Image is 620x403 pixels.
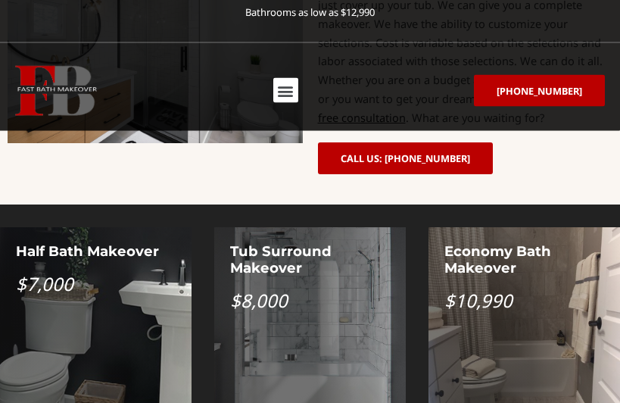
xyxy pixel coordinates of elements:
[444,292,604,310] p: $10,990
[444,243,604,276] h4: Economy Bath Makeover
[497,86,582,96] span: [PHONE_NUMBER]
[16,243,176,260] h4: Half Bath Makeover
[230,243,390,276] h4: Tub Surround Makeover
[273,78,298,103] div: Menu Toggle
[16,275,176,293] p: $7,000
[341,154,470,164] span: CALL US: [PHONE_NUMBER]
[15,66,97,117] img: Fast Bath Makeover icon
[318,142,493,175] a: CALL US: [PHONE_NUMBER]
[230,292,390,310] p: $8,000
[474,75,605,108] a: [PHONE_NUMBER]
